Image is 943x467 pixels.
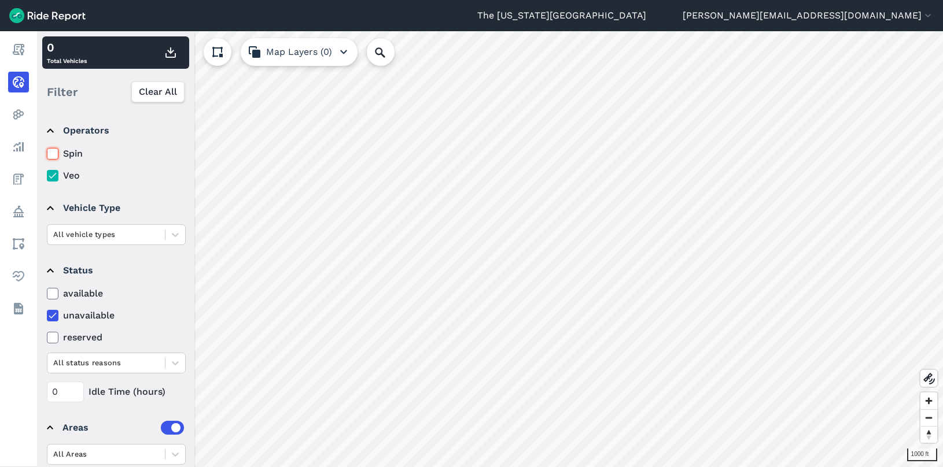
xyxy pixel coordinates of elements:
label: Veo [47,169,186,183]
a: Datasets [8,298,29,319]
div: Total Vehicles [47,39,87,66]
summary: Status [47,254,184,287]
a: Report [8,39,29,60]
button: [PERSON_NAME][EMAIL_ADDRESS][DOMAIN_NAME] [683,9,934,23]
input: Search Location or Vehicles [367,38,413,66]
a: Realtime [8,72,29,92]
a: Areas [8,233,29,254]
button: Zoom in [920,392,937,409]
div: Idle Time (hours) [47,381,186,402]
a: Policy [8,201,29,222]
a: Health [8,266,29,287]
label: reserved [47,331,186,344]
summary: Operators [47,114,184,147]
a: The [US_STATE][GEOGRAPHIC_DATA] [477,9,646,23]
span: Clear All [139,85,177,99]
div: Areas [62,421,184,435]
img: Ride Report [9,8,86,23]
a: Heatmaps [8,104,29,125]
label: Spin [47,147,186,161]
div: 0 [47,39,87,56]
summary: Areas [47,412,184,444]
button: Zoom out [920,409,937,426]
button: Clear All [131,81,185,102]
button: Map Layers (0) [241,38,358,66]
button: Reset bearing to north [920,426,937,443]
canvas: Map [37,31,943,467]
a: Analyze [8,136,29,157]
a: Fees [8,169,29,190]
label: unavailable [47,309,186,323]
div: 1000 ft [907,449,937,461]
summary: Vehicle Type [47,192,184,224]
label: available [47,287,186,301]
div: Filter [42,74,189,110]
